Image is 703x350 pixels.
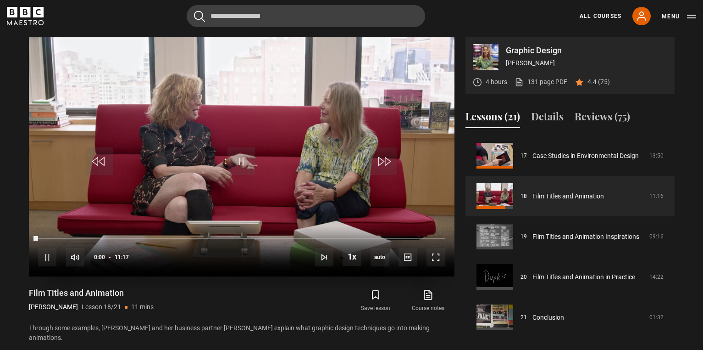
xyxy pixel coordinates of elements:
p: [PERSON_NAME] [506,58,667,68]
p: 4 hours [486,77,507,87]
input: Search [187,5,425,27]
button: Next Lesson [315,248,333,266]
a: Film Titles and Animation Inspirations [532,232,639,242]
a: 131 page PDF [515,77,567,87]
div: Current quality: 720p [371,248,389,266]
span: - [109,254,111,260]
span: auto [371,248,389,266]
button: Pause [38,248,56,266]
button: Fullscreen [426,248,445,266]
p: Through some examples, [PERSON_NAME] and her business partner [PERSON_NAME] explain what graphic ... [29,323,454,343]
a: All Courses [580,12,621,20]
div: Progress Bar [38,238,444,240]
button: Mute [66,248,84,266]
button: Reviews (75) [575,109,630,128]
video-js: Video Player [29,37,454,277]
button: Playback Rate [343,248,361,266]
a: Film Titles and Animation in Practice [532,272,635,282]
a: Film Titles and Animation [532,192,604,201]
p: Lesson 18/21 [82,302,121,312]
span: 0:00 [94,249,105,265]
h1: Film Titles and Animation [29,288,154,299]
button: Captions [399,248,417,266]
button: Submit the search query [194,11,205,22]
svg: BBC Maestro [7,7,44,25]
button: Save lesson [349,288,402,314]
button: Toggle navigation [662,12,696,21]
a: Case Studies in Environmental Design [532,151,639,161]
button: Lessons (21) [465,109,520,128]
p: [PERSON_NAME] [29,302,78,312]
p: 11 mins [131,302,154,312]
a: Course notes [402,288,454,314]
p: Graphic Design [506,46,667,55]
span: 11:17 [115,249,129,265]
button: Details [531,109,564,128]
a: Conclusion [532,313,564,322]
p: 4.4 (75) [587,77,610,87]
